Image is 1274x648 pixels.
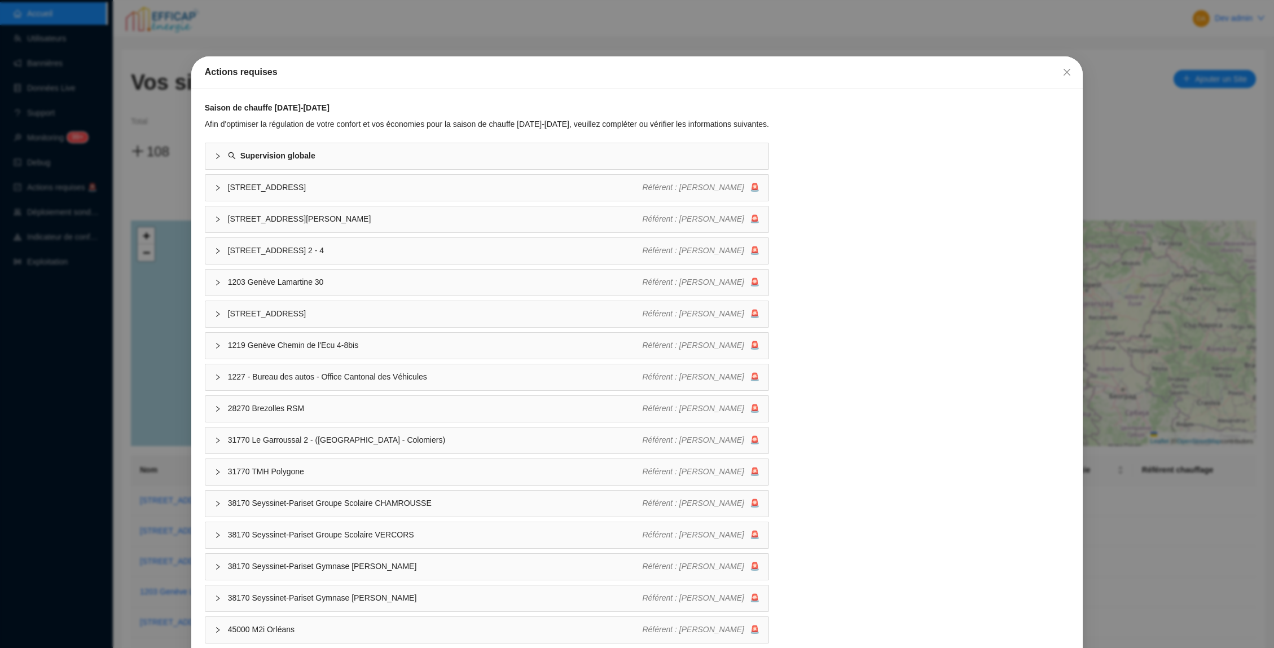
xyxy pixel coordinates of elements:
div: 38170 Seyssinet-Pariset Groupe Scolaire CHAMROUSSERéférent : [PERSON_NAME]🚨 [205,491,768,517]
div: 28270 Brezolles RSMRéférent : [PERSON_NAME]🚨 [205,396,768,422]
span: close [1062,68,1071,77]
div: 🚨 [642,497,759,509]
div: Actions requises [205,65,1070,79]
span: Référent : [PERSON_NAME] [642,625,744,634]
div: 1227 - Bureau des autos - Office Cantonal des VéhiculesRéférent : [PERSON_NAME]🚨 [205,364,768,390]
span: 38170 Seyssinet-Pariset Gymnase [PERSON_NAME] [228,592,643,604]
div: 1203 Genève Lamartine 30Référent : [PERSON_NAME]🚨 [205,270,768,296]
span: Référent : [PERSON_NAME] [642,499,744,508]
div: 31770 Le Garroussal 2 - ([GEOGRAPHIC_DATA] - Colomiers)Référent : [PERSON_NAME]🚨 [205,427,768,453]
span: Référent : [PERSON_NAME] [642,309,744,318]
span: 31770 Le Garroussal 2 - ([GEOGRAPHIC_DATA] - Colomiers) [228,434,643,446]
div: 🚨 [642,403,759,415]
div: 🚨 [642,466,759,478]
span: 38170 Seyssinet-Pariset Gymnase [PERSON_NAME] [228,561,643,572]
span: collapsed [214,184,221,191]
span: 1203 Genève Lamartine 30 [228,276,643,288]
span: search [228,152,236,160]
div: 🚨 [642,308,759,320]
div: 🚨 [642,213,759,225]
div: [STREET_ADDRESS]Référent : [PERSON_NAME]🚨 [205,175,768,201]
button: Close [1058,63,1076,81]
span: collapsed [214,500,221,507]
div: [STREET_ADDRESS][PERSON_NAME]Référent : [PERSON_NAME]🚨 [205,206,768,232]
span: collapsed [214,279,221,286]
span: Fermer [1058,68,1076,77]
span: collapsed [214,311,221,318]
span: 1219 Genève Chemin de l'Ecu 4-8bis [228,340,643,351]
span: collapsed [214,437,221,444]
span: collapsed [214,405,221,412]
span: 28270 Brezolles RSM [228,403,643,415]
span: [STREET_ADDRESS] [228,308,643,320]
span: Référent : [PERSON_NAME] [642,404,744,413]
span: collapsed [214,532,221,539]
div: 🚨 [642,434,759,446]
span: Référent : [PERSON_NAME] [642,214,744,223]
div: 🚨 [642,371,759,383]
span: Référent : [PERSON_NAME] [642,277,744,286]
div: 31770 TMH PolygoneRéférent : [PERSON_NAME]🚨 [205,459,768,485]
span: [STREET_ADDRESS] [228,182,643,193]
div: 🚨 [642,624,759,636]
span: Référent : [PERSON_NAME] [642,246,744,255]
span: 1227 - Bureau des autos - Office Cantonal des Véhicules [228,371,643,383]
span: collapsed [214,595,221,602]
span: Référent : [PERSON_NAME] [642,372,744,381]
span: Référent : [PERSON_NAME] [642,467,744,476]
div: 🚨 [642,592,759,604]
span: 45000 M2i Orléans [228,624,643,636]
span: collapsed [214,374,221,381]
div: 🚨 [642,561,759,572]
div: 38170 Seyssinet-Pariset Groupe Scolaire VERCORSRéférent : [PERSON_NAME]🚨 [205,522,768,548]
span: Référent : [PERSON_NAME] [642,341,744,350]
strong: Supervision globale [240,151,315,160]
span: 31770 TMH Polygone [228,466,643,478]
div: 🚨 [642,529,759,541]
span: [STREET_ADDRESS][PERSON_NAME] [228,213,643,225]
div: 1219 Genève Chemin de l'Ecu 4-8bisRéférent : [PERSON_NAME]🚨 [205,333,768,359]
span: Référent : [PERSON_NAME] [642,530,744,539]
span: 38170 Seyssinet-Pariset Groupe Scolaire CHAMROUSSE [228,497,643,509]
span: collapsed [214,153,221,160]
div: [STREET_ADDRESS] 2 - 4Référent : [PERSON_NAME]🚨 [205,238,768,264]
span: collapsed [214,248,221,254]
span: Référent : [PERSON_NAME] [642,562,744,571]
div: [STREET_ADDRESS]Référent : [PERSON_NAME]🚨 [205,301,768,327]
span: Référent : [PERSON_NAME] [642,435,744,444]
span: collapsed [214,563,221,570]
span: collapsed [214,342,221,349]
span: [STREET_ADDRESS] 2 - 4 [228,245,643,257]
span: collapsed [214,469,221,475]
div: 38170 Seyssinet-Pariset Gymnase [PERSON_NAME]Référent : [PERSON_NAME]🚨 [205,554,768,580]
div: 38170 Seyssinet-Pariset Gymnase [PERSON_NAME]Référent : [PERSON_NAME]🚨 [205,585,768,611]
span: 38170 Seyssinet-Pariset Groupe Scolaire VERCORS [228,529,643,541]
span: Référent : [PERSON_NAME] [642,593,744,602]
div: 🚨 [642,245,759,257]
strong: Saison de chauffe [DATE]-[DATE] [205,103,330,112]
div: 🚨 [642,276,759,288]
div: Supervision globale [205,143,768,169]
span: Référent : [PERSON_NAME] [642,183,744,192]
div: 🚨 [642,340,759,351]
div: 🚨 [642,182,759,193]
span: collapsed [214,216,221,223]
div: Afin d'optimiser la régulation de votre confort et vos économies pour la saison de chauffe [DATE]... [205,118,769,130]
div: 45000 M2i OrléansRéférent : [PERSON_NAME]🚨 [205,617,768,643]
span: collapsed [214,627,221,633]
